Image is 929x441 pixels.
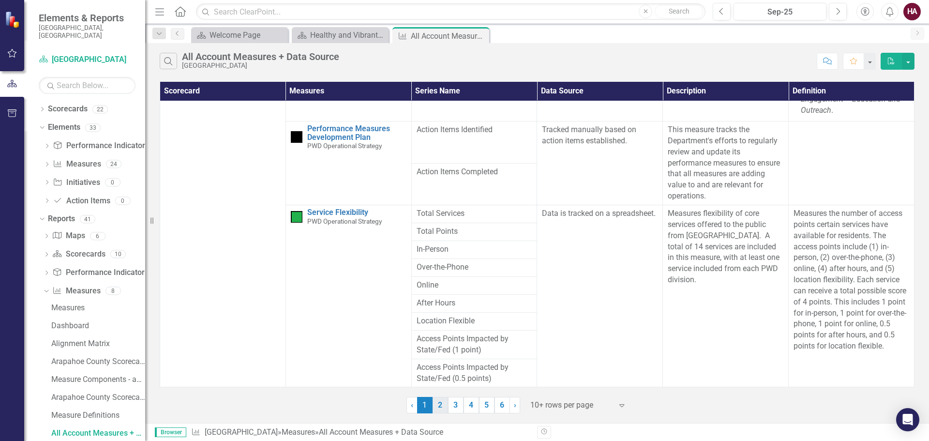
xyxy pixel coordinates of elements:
[52,267,148,278] a: Performance Indicators
[417,167,532,178] span: Action Items Completed
[310,29,386,41] div: Healthy and Vibrant County
[433,397,448,413] a: 2
[307,208,406,217] a: Service Flexibility
[105,287,121,295] div: 8
[51,304,145,312] div: Measures
[85,123,101,132] div: 33
[291,131,302,143] img: Tracking
[106,160,121,168] div: 24
[417,244,532,255] span: In-Person
[668,124,783,202] p: This measure tracks the Department's efforts to regularly review and update its performance measu...
[194,29,285,41] a: Welcome Page
[110,250,126,259] div: 10
[53,177,100,188] a: Initiatives
[51,321,145,330] div: Dashboard
[53,159,101,170] a: Measures
[417,226,532,237] span: Total Points
[39,12,135,24] span: Elements & Reports
[417,124,532,136] span: Action Items Identified
[411,400,413,410] span: ‹
[411,30,487,42] div: All Account Measures + Data Source
[5,11,22,28] img: ClearPoint Strategy
[669,7,689,15] span: Search
[49,372,145,387] a: Measure Components - analysis report
[49,318,145,334] a: Dashboard
[51,411,145,420] div: Measure Definitions
[191,427,530,438] div: » »
[307,217,382,225] span: PWD Operational Strategy
[494,397,510,413] a: 6
[464,397,479,413] a: 4
[39,77,135,94] input: Search Below...
[205,427,278,437] a: [GEOGRAPHIC_DATA]
[668,208,783,286] p: Measures flexibility of core services offered to the public from [GEOGRAPHIC_DATA]. A total of 14...
[49,408,145,423] a: Measure Definitions
[53,140,149,152] a: Performance Indicators
[417,334,532,356] span: Access Points Impacted by State/Fed (1 point)
[903,3,921,20] button: HA
[307,124,406,141] a: Performance Measures Development Plan
[448,397,464,413] a: 3
[52,286,100,297] a: Measures
[307,142,382,150] span: PWD Operational Strategy
[90,232,105,240] div: 6
[182,51,339,62] div: All Account Measures + Data Source
[49,300,145,316] a: Measures
[196,3,705,20] input: Search ClearPoint...
[291,211,302,223] img: On Target
[92,105,108,113] div: 22
[52,230,85,242] a: Maps
[49,336,145,351] a: Alignment Matrix
[542,124,658,147] p: Tracked manually based on action items established.
[52,249,105,260] a: Scorecards
[49,354,145,369] a: Arapahoe County Scorecard - analysis report
[210,29,285,41] div: Welcome Page
[319,427,443,437] div: All Account Measures + Data Source
[48,122,80,133] a: Elements
[794,208,909,352] p: Measures the number of access points certain services have available for residents. The access po...
[115,197,131,205] div: 0
[734,3,826,20] button: Sep-25
[182,62,339,69] div: [GEOGRAPHIC_DATA]
[51,375,145,384] div: Measure Components - analysis report
[48,213,75,225] a: Reports
[294,29,386,41] a: Healthy and Vibrant County
[417,316,532,327] span: Location Flexible
[514,400,516,410] span: ›
[737,6,823,18] div: Sep-25
[48,104,88,115] a: Scorecards
[51,429,145,438] div: All Account Measures + Data Source
[80,215,95,223] div: 41
[39,24,135,40] small: [GEOGRAPHIC_DATA], [GEOGRAPHIC_DATA]
[479,397,494,413] a: 5
[896,408,919,431] div: Open Intercom Messenger
[417,280,532,291] span: Online
[655,5,703,18] button: Search
[49,426,145,441] a: All Account Measures + Data Source
[417,397,433,413] span: 1
[417,362,532,384] span: Access Points Impacted by State/Fed (0.5 points)
[105,178,120,186] div: 0
[51,339,145,348] div: Alignment Matrix
[542,208,658,219] p: Data is tracked on a spreadsheet.
[282,427,315,437] a: Measures
[53,196,110,207] a: Action Items
[417,262,532,273] span: Over-the-Phone
[51,393,145,402] div: Arapahoe County Scorecard
[155,427,186,437] span: Browser
[39,54,135,65] a: [GEOGRAPHIC_DATA]
[417,298,532,309] span: After Hours
[417,208,532,219] span: Total Services
[51,357,145,366] div: Arapahoe County Scorecard - analysis report
[49,390,145,405] a: Arapahoe County Scorecard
